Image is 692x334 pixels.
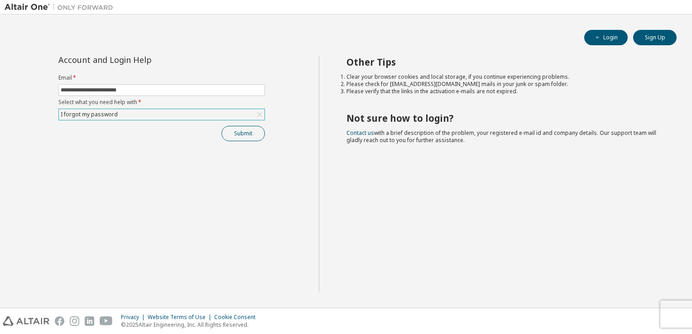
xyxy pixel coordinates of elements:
label: Email [58,74,265,81]
img: linkedin.svg [85,316,94,326]
li: Clear your browser cookies and local storage, if you continue experiencing problems. [346,73,661,81]
button: Sign Up [633,30,677,45]
button: Login [584,30,628,45]
div: Account and Login Help [58,56,224,63]
img: Altair One [5,3,118,12]
img: facebook.svg [55,316,64,326]
button: Submit [221,126,265,141]
label: Select what you need help with [58,99,265,106]
div: I forgot my password [59,109,264,120]
img: youtube.svg [100,316,113,326]
li: Please verify that the links in the activation e-mails are not expired. [346,88,661,95]
li: Please check for [EMAIL_ADDRESS][DOMAIN_NAME] mails in your junk or spam folder. [346,81,661,88]
div: Website Terms of Use [148,314,214,321]
div: I forgot my password [59,110,119,119]
span: with a brief description of the problem, your registered e-mail id and company details. Our suppo... [346,129,656,144]
h2: Other Tips [346,56,661,68]
div: Cookie Consent [214,314,261,321]
a: Contact us [346,129,374,137]
p: © 2025 Altair Engineering, Inc. All Rights Reserved. [121,321,261,329]
h2: Not sure how to login? [346,112,661,124]
img: instagram.svg [70,316,79,326]
img: altair_logo.svg [3,316,49,326]
div: Privacy [121,314,148,321]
